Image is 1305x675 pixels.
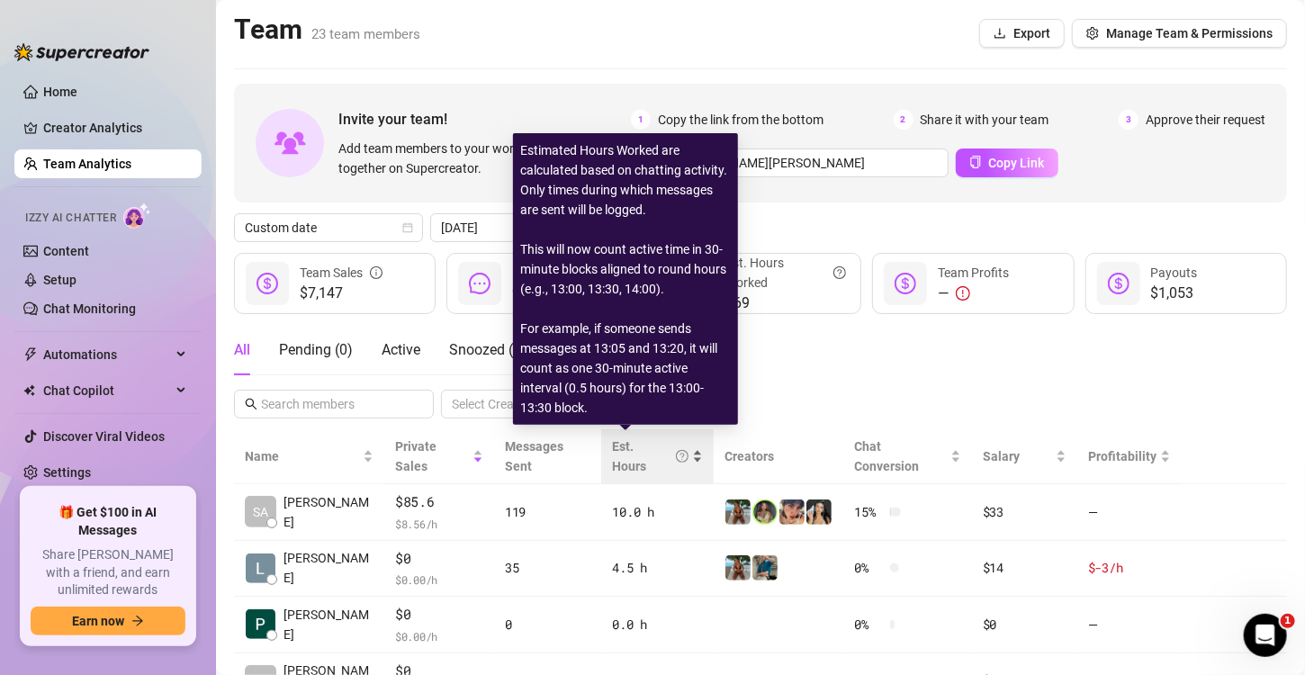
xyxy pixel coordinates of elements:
[43,113,187,142] a: Creator Analytics
[1013,26,1050,40] span: Export
[725,499,751,525] img: Libby
[43,273,76,287] a: Setup
[714,429,843,484] th: Creators
[505,439,563,473] span: Messages Sent
[895,273,916,294] span: dollar-circle
[23,384,35,397] img: Chat Copilot
[555,399,566,409] span: team
[631,110,651,130] span: 1
[725,555,751,580] img: Libby
[1119,110,1138,130] span: 3
[441,218,544,238] input: Start date
[43,157,131,171] a: Team Analytics
[1077,484,1182,541] td: —
[983,615,1066,634] div: $0
[43,244,89,258] a: Content
[658,110,823,130] span: Copy the link from the bottom
[752,555,778,580] img: Eavnc
[395,491,483,513] span: $85.6
[31,546,185,599] span: Share [PERSON_NAME] with a friend, and earn unlimited rewards
[956,148,1058,177] button: Copy Link
[43,465,91,480] a: Settings
[854,615,883,634] span: 0 %
[854,502,883,522] span: 15 %
[505,502,591,522] div: 119
[854,439,919,473] span: Chat Conversion
[43,376,171,405] span: Chat Copilot
[395,571,483,589] span: $ 0.00 /h
[921,110,1049,130] span: Share it with your team
[338,108,631,130] span: Invite your team!
[72,614,124,628] span: Earn now
[512,283,597,304] span: 9,754
[894,110,913,130] span: 2
[245,398,257,410] span: search
[245,446,359,466] span: Name
[382,341,420,358] span: Active
[234,13,420,47] h2: Team
[1146,110,1265,130] span: Approve their request
[505,615,591,634] div: 0
[725,253,846,292] div: Est. Hours Worked
[612,558,703,578] div: 4.5 h
[43,340,171,369] span: Automations
[253,502,268,522] span: SA
[283,492,373,532] span: [PERSON_NAME]
[983,558,1066,578] div: $14
[752,499,778,525] img: jadesummersss
[370,263,382,283] span: info-circle
[31,607,185,635] button: Earn nowarrow-right
[300,263,382,283] div: Team Sales
[131,615,144,627] span: arrow-right
[123,202,151,229] img: AI Chatter
[395,515,483,533] span: $ 8.56 /h
[779,499,805,525] img: bonnierides
[612,436,688,476] div: Est. Hours
[1086,27,1099,40] span: setting
[969,156,982,168] span: copy
[14,43,149,61] img: logo-BBDzfeDw.svg
[300,283,382,304] span: $7,147
[833,253,846,292] span: question-circle
[512,265,597,280] span: Messages Sent
[279,339,353,361] div: Pending ( 0 )
[449,341,526,358] span: Snoozed ( 0 )
[1088,558,1171,578] div: $-3 /h
[551,220,565,235] span: to
[572,218,675,238] input: End date
[311,26,420,42] span: 23 team members
[505,558,591,578] div: 35
[246,553,275,583] img: Lorenzo
[989,156,1045,170] span: Copy Link
[43,429,165,444] a: Discover Viral Videos
[1077,597,1182,653] td: —
[234,429,384,484] th: Name
[395,604,483,625] span: $0
[261,394,409,414] input: Search members
[1151,265,1198,280] span: Payouts
[612,502,703,522] div: 10.0 h
[938,265,1009,280] span: Team Profits
[854,558,883,578] span: 0 %
[1151,283,1198,304] span: $1,053
[395,439,436,473] span: Private Sales
[246,609,275,639] img: Paige
[612,615,703,634] div: 0.0 h
[1106,26,1273,40] span: Manage Team & Permissions
[234,339,250,361] div: All
[395,627,483,645] span: $ 0.00 /h
[469,273,490,294] span: message
[979,19,1065,48] button: Export
[1072,19,1287,48] button: Manage Team & Permissions
[338,139,624,178] span: Add team members to your workspace and work together on Supercreator.
[283,605,373,644] span: [PERSON_NAME]
[551,220,565,235] span: swap-right
[43,301,136,316] a: Chat Monitoring
[402,222,413,233] span: calendar
[31,504,185,539] span: 🎁 Get $100 in AI Messages
[938,283,1009,304] div: —
[256,273,278,294] span: dollar-circle
[994,27,1006,40] span: download
[43,85,77,99] a: Home
[983,502,1066,522] div: $33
